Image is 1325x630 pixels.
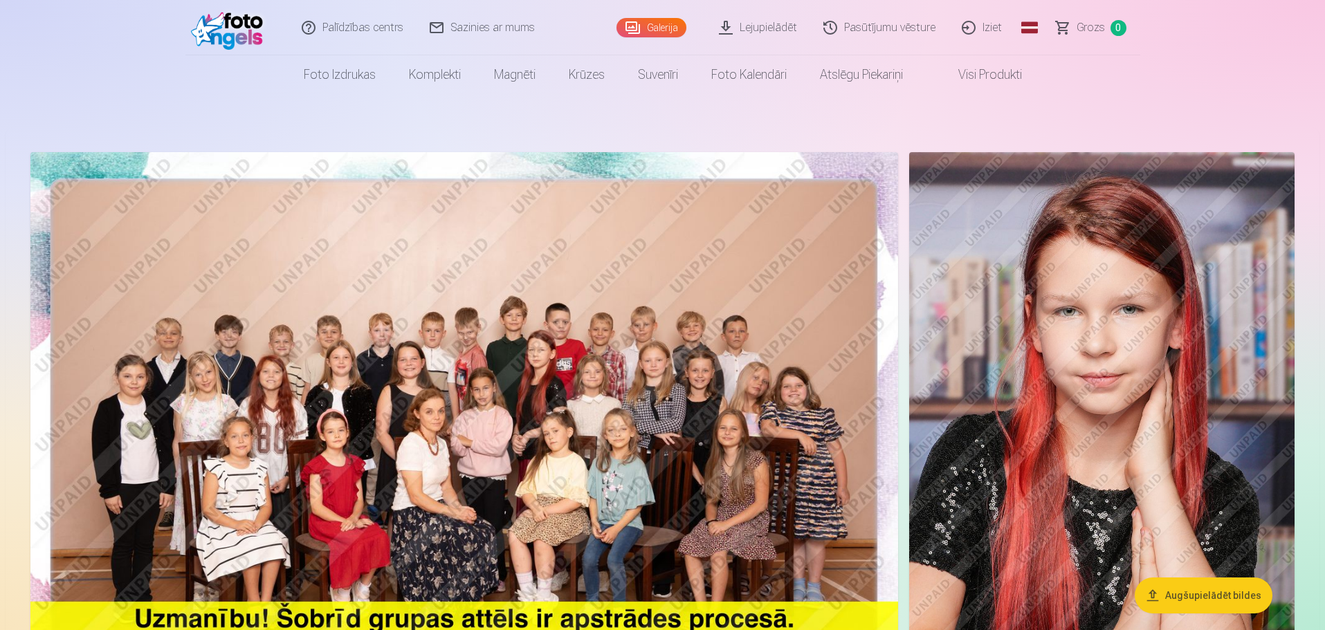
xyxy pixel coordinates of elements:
a: Komplekti [392,55,477,94]
a: Galerija [616,18,686,37]
a: Visi produkti [920,55,1039,94]
a: Suvenīri [621,55,695,94]
a: Magnēti [477,55,552,94]
span: Grozs [1077,19,1105,36]
span: 0 [1111,20,1126,36]
a: Atslēgu piekariņi [803,55,920,94]
a: Krūzes [552,55,621,94]
button: Augšupielādēt bildes [1135,577,1272,613]
img: /fa1 [191,6,271,50]
a: Foto izdrukas [287,55,392,94]
a: Foto kalendāri [695,55,803,94]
